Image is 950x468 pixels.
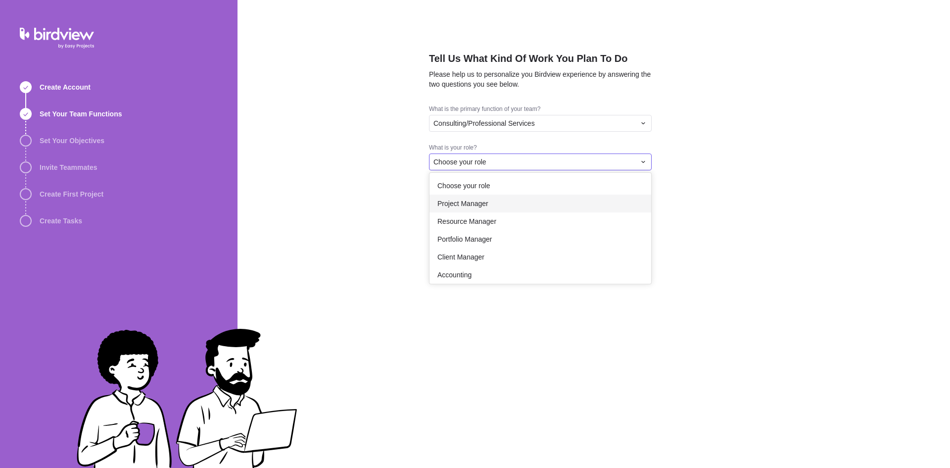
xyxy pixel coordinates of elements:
[437,216,496,226] span: Resource Manager
[437,270,472,280] span: Accounting
[433,157,486,167] span: Choose your role
[437,234,492,244] span: Portfolio Manager
[437,181,490,191] span: Choose your role
[437,252,484,262] span: Client Manager
[437,199,488,208] span: Project Manager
